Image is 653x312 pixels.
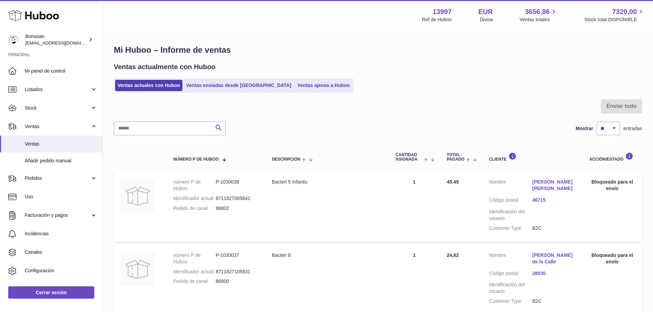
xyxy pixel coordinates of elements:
[25,230,97,237] span: Incidencias
[216,269,258,275] dd: 8711827105831
[25,86,90,93] span: Listados
[216,252,258,265] dd: P-1030037
[25,33,87,46] div: Bonusan
[173,269,216,275] dt: Identificador actual
[121,179,155,213] img: no-photo.jpg
[422,16,451,23] div: Ref de Huboo
[121,252,155,286] img: no-photo.jpg
[532,197,576,203] a: 46715
[25,194,97,200] span: Uso
[532,179,576,192] a: [PERSON_NAME] [PERSON_NAME]
[173,157,218,162] span: número P de Huboo
[216,205,258,212] dd: 86802
[8,35,19,45] img: internalAdmin-13997@internal.huboo.com
[520,7,558,23] a: 3656,86 Ventas totales
[173,195,216,202] dt: Identificador actual
[115,80,182,91] a: Ventas actuales con Huboo
[25,68,97,74] span: Mi panel de control
[272,252,382,259] div: Bacteri 8
[589,252,635,265] div: Bloqueado para el envío
[489,152,576,162] div: Cliente
[480,16,493,23] div: Divisa
[114,62,216,72] h2: Ventas actualmente con Huboo
[479,7,493,16] strong: EUR
[216,195,258,202] dd: 8711827005841
[576,125,593,132] label: Mostrar
[584,7,645,23] a: 7320,00 Stock total DISPONIBLE
[25,175,90,182] span: Pedidos
[173,252,216,265] dt: número P de Huboo
[532,270,576,277] a: 28030
[173,278,216,285] dt: Pedido de canal
[25,105,90,111] span: Stock
[612,7,637,16] span: 7320,00
[489,225,532,232] dt: Customer Type
[489,197,532,205] dt: Código postal
[525,7,549,16] span: 3656,86
[447,252,459,258] span: 24,62
[447,153,464,162] span: Total pagado
[25,141,97,147] span: Ventas
[489,252,532,267] dt: Nombre
[25,40,101,46] span: [EMAIL_ADDRESS][DOMAIN_NAME]
[173,179,216,192] dt: número P de Huboo
[272,179,382,185] div: Bacteri 5 Infantis
[25,123,90,130] span: Ventas
[396,153,422,162] span: Cantidad ASIGNADA
[624,125,642,132] span: entradas
[532,225,576,232] dd: B2C
[489,209,532,222] dt: Identificación del usuario
[433,7,452,16] strong: 13997
[489,298,532,304] dt: Customer Type
[489,179,532,194] dt: Nombre
[184,80,294,91] a: Ventas enviadas desde [GEOGRAPHIC_DATA]
[8,286,94,299] a: Cerrar sesión
[389,172,440,241] td: 1
[584,16,645,23] span: Stock total DISPONIBLE
[25,158,97,164] span: Añadir pedido manual
[25,267,97,274] span: Configuración
[25,249,97,255] span: Canales
[114,45,642,55] h1: Mi Huboo – Informe de ventas
[532,298,576,304] dd: B2C
[272,157,300,162] span: Descripción
[589,152,635,162] div: Acción/Estado
[489,282,532,295] dt: Identificación del usuario
[25,212,90,219] span: Facturación y pagos
[173,205,216,212] dt: Pedido de canal
[216,278,258,285] dd: 86800
[216,179,258,192] dd: P-1030038
[520,16,558,23] span: Ventas totales
[489,270,532,278] dt: Código postal
[589,179,635,192] div: Bloqueado para el envío
[295,80,352,91] a: Ventas ajenas a Huboo
[532,252,576,265] a: [PERSON_NAME] de la Calle
[447,179,459,185] span: 45,45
